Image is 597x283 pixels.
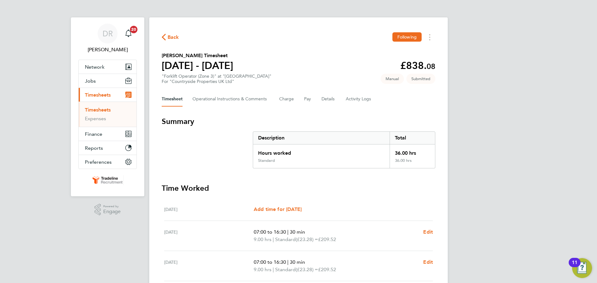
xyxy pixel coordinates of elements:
button: Network [79,60,137,74]
span: 30 min [290,229,305,235]
button: Activity Logs [346,92,372,107]
button: Following [392,32,422,42]
span: 07:00 to 16:30 [254,259,286,265]
a: Add time for [DATE] [254,206,302,213]
span: Timesheets [85,92,111,98]
div: 11 [572,262,577,271]
span: Network [85,64,104,70]
span: £209.52 [318,236,336,242]
span: 20 [130,26,137,33]
a: DR[PERSON_NAME] [78,24,137,53]
a: Timesheets [85,107,111,113]
button: Operational Instructions & Comments [192,92,269,107]
button: Timesheets [79,88,137,102]
h1: [DATE] - [DATE] [162,59,233,72]
div: 36.00 hrs [390,144,435,158]
span: (£23.28) = [296,236,318,242]
button: Reports [79,141,137,155]
span: | [287,229,289,235]
div: "Forklift Operator (Zone 3)" at "[GEOGRAPHIC_DATA]" [162,74,271,84]
div: Description [253,132,390,144]
span: This timesheet is Submitted. [406,74,435,84]
button: Charge [279,92,294,107]
div: Standard [258,158,275,163]
div: For "Countryside Properties UK Ltd" [162,79,271,84]
span: Add time for [DATE] [254,206,302,212]
span: (£23.28) = [296,267,318,272]
span: This timesheet was manually created. [381,74,404,84]
div: Hours worked [253,144,390,158]
span: Following [397,34,417,40]
div: Timesheets [79,102,137,127]
span: 30 min [290,259,305,265]
div: [DATE] [164,206,254,213]
a: Expenses [85,116,106,121]
button: Jobs [79,74,137,88]
a: Edit [423,228,433,236]
div: [DATE] [164,228,254,243]
span: 9.00 hrs [254,267,271,272]
h3: Summary [162,116,435,126]
button: Details [322,92,336,107]
app-decimal: £838. [400,60,435,71]
span: Powered by [103,204,121,209]
span: £209.52 [318,267,336,272]
span: Edit [423,259,433,265]
span: Engage [103,209,121,214]
nav: Main navigation [71,17,144,196]
img: tradelinerecruitment-logo-retina.png [91,175,124,185]
span: | [273,236,274,242]
span: Standard [275,236,296,243]
span: Edit [423,229,433,235]
button: Pay [304,92,312,107]
div: 36.00 hrs [390,158,435,168]
a: Powered byEngage [95,204,121,216]
span: 9.00 hrs [254,236,271,242]
a: 20 [122,24,135,43]
div: [DATE] [164,258,254,273]
span: 07:00 to 16:30 [254,229,286,235]
h2: [PERSON_NAME] Timesheet [162,52,233,59]
span: Demi Richens [78,46,137,53]
button: Timesheet [162,92,183,107]
span: Standard [275,266,296,273]
span: Preferences [85,159,112,165]
button: Timesheets Menu [424,32,435,42]
div: Summary [253,131,435,168]
button: Preferences [79,155,137,169]
a: Edit [423,258,433,266]
div: Total [390,132,435,144]
button: Back [162,33,179,41]
button: Open Resource Center, 11 new notifications [572,258,592,278]
span: Reports [85,145,103,151]
span: Jobs [85,78,96,84]
button: Finance [79,127,137,141]
span: Back [168,34,179,41]
span: | [287,259,289,265]
span: Finance [85,131,102,137]
h3: Time Worked [162,183,435,193]
a: Go to home page [78,175,137,185]
span: 08 [427,62,435,71]
span: DR [103,30,113,38]
span: | [273,267,274,272]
